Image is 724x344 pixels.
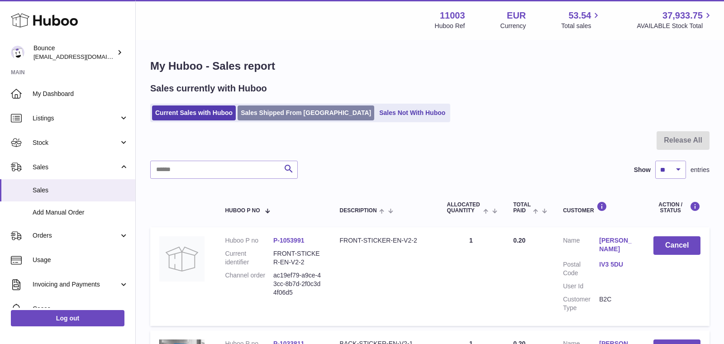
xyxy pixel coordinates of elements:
div: Customer [563,201,635,214]
a: [PERSON_NAME] [599,236,635,253]
h2: Sales currently with Huboo [150,82,267,95]
dt: Name [563,236,599,256]
dd: FRONT-STICKER-EN-V2-2 [273,249,322,267]
span: AVAILABLE Stock Total [637,22,713,30]
div: FRONT-STICKER-EN-V2-2 [340,236,429,245]
span: entries [691,166,710,174]
a: Sales Not With Huboo [376,105,448,120]
a: IV3 5DU [599,260,635,269]
span: 37,933.75 [662,10,703,22]
span: Stock [33,139,119,147]
span: Add Manual Order [33,208,129,217]
button: Cancel [653,236,700,255]
a: 53.54 Total sales [561,10,601,30]
a: Current Sales with Huboo [152,105,236,120]
span: Usage [33,256,129,264]
div: Action / Status [653,201,700,214]
label: Show [634,166,651,174]
a: 37,933.75 AVAILABLE Stock Total [637,10,713,30]
span: Sales [33,163,119,172]
a: P-1053991 [273,237,305,244]
img: collateral@usebounce.com [11,46,24,59]
span: Listings [33,114,119,123]
h1: My Huboo - Sales report [150,59,710,73]
dd: B2C [599,295,635,312]
strong: 11003 [440,10,465,22]
span: 0.20 [513,237,525,244]
img: no-photo.jpg [159,236,205,282]
span: Description [340,208,377,214]
span: Huboo P no [225,208,260,214]
span: Invoicing and Payments [33,280,119,289]
div: Huboo Ref [435,22,465,30]
span: ALLOCATED Quantity [447,202,481,214]
span: [EMAIL_ADDRESS][DOMAIN_NAME] [33,53,133,60]
td: 1 [438,227,505,325]
a: Sales Shipped From [GEOGRAPHIC_DATA] [238,105,374,120]
dt: Channel order [225,271,273,297]
span: Total paid [513,202,531,214]
dd: ac19ef79-a9ce-43cc-8b7d-2f0c3d4f06d5 [273,271,322,297]
dt: Customer Type [563,295,599,312]
span: My Dashboard [33,90,129,98]
span: Cases [33,305,129,313]
span: Orders [33,231,119,240]
dt: Current identifier [225,249,273,267]
span: Total sales [561,22,601,30]
div: Bounce [33,44,115,61]
div: Currency [500,22,526,30]
strong: EUR [507,10,526,22]
dt: Huboo P no [225,236,273,245]
dt: User Id [563,282,599,291]
a: Log out [11,310,124,326]
span: 53.54 [568,10,591,22]
dt: Postal Code [563,260,599,277]
span: Sales [33,186,129,195]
